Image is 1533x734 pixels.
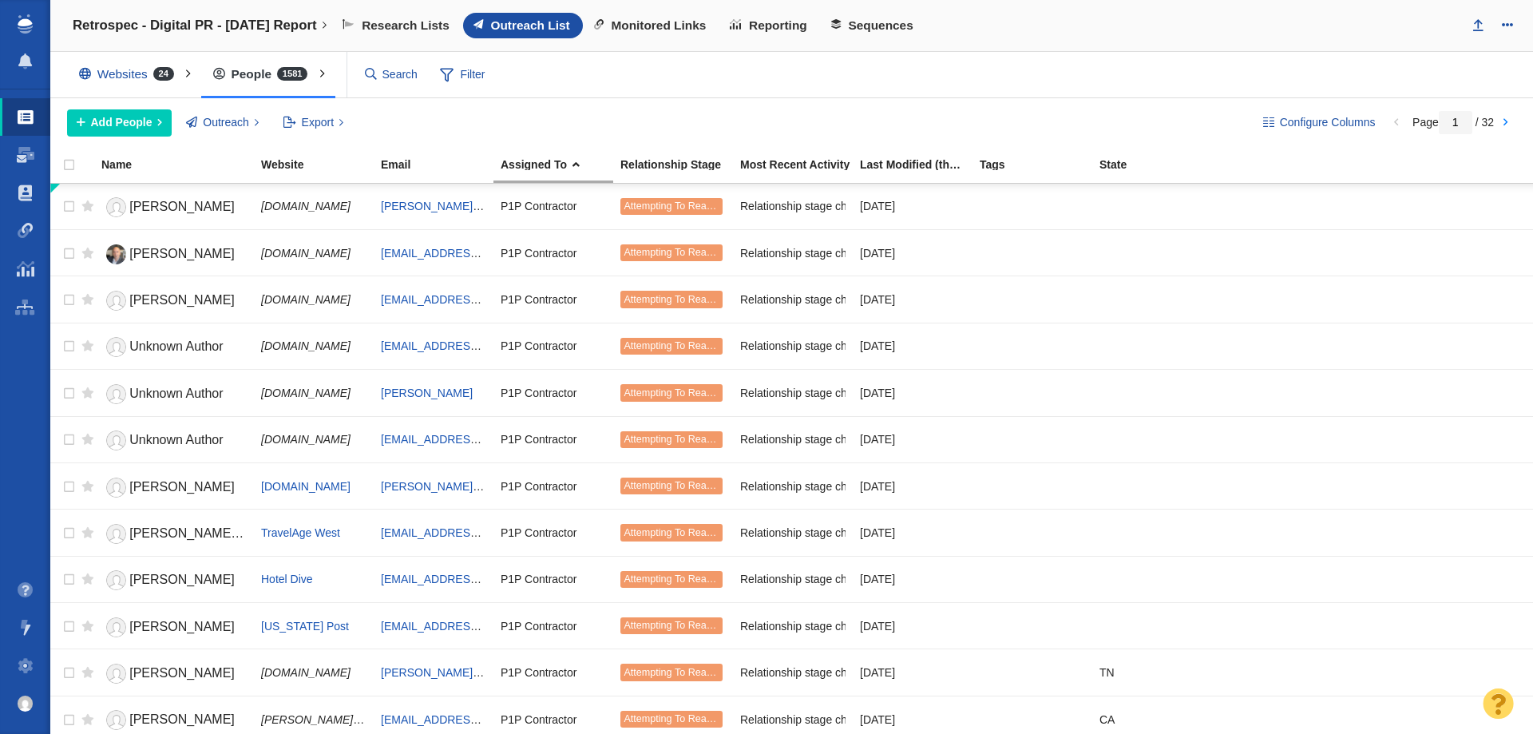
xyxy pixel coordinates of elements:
[583,13,719,38] a: Monitored Links
[101,193,247,221] a: [PERSON_NAME]
[501,282,606,316] div: P1P Contractor
[1280,114,1376,131] span: Configure Columns
[129,247,235,260] span: [PERSON_NAME]
[624,387,746,399] span: Attempting To Reach (1 try)
[91,114,153,131] span: Add People
[501,236,606,270] div: P1P Contractor
[860,189,965,224] div: [DATE]
[101,240,247,268] a: [PERSON_NAME]
[624,340,746,351] span: Attempting To Reach (1 try)
[740,432,1053,446] span: Relationship stage changed to: Attempting To Reach, 1 Attempt
[749,18,807,33] span: Reporting
[860,282,965,316] div: [DATE]
[381,247,570,260] a: [EMAIL_ADDRESS][DOMAIN_NAME]
[860,609,965,643] div: [DATE]
[624,434,746,445] span: Attempting To Reach (1 try)
[620,159,739,173] a: Relationship Stage
[613,229,733,276] td: Attempting To Reach (1 try)
[261,480,351,493] a: [DOMAIN_NAME]
[740,339,1053,353] span: Relationship stage changed to: Attempting To Reach, 1 Attempt
[261,200,351,212] span: [DOMAIN_NAME]
[261,620,349,633] a: [US_STATE] Post
[101,159,259,170] div: Name
[611,18,706,33] span: Monitored Links
[129,293,235,307] span: [PERSON_NAME]
[613,416,733,462] td: Attempting To Reach (1 try)
[1099,655,1205,689] div: TN
[501,469,606,503] div: P1P Contractor
[980,159,1098,170] div: Tags
[501,189,606,224] div: P1P Contractor
[860,515,965,550] div: [DATE]
[740,665,1053,680] span: Relationship stage changed to: Attempting To Reach, 1 Attempt
[860,375,965,410] div: [DATE]
[381,339,570,352] a: [EMAIL_ADDRESS][DOMAIN_NAME]
[129,339,223,353] span: Unknown Author
[501,159,619,173] a: Assigned To
[381,159,499,173] a: Email
[740,292,1053,307] span: Relationship stage changed to: Attempting To Reach, 1 Attempt
[613,323,733,369] td: Attempting To Reach (1 try)
[261,433,351,446] span: [DOMAIN_NAME]
[501,609,606,643] div: P1P Contractor
[129,526,272,540] span: [PERSON_NAME] Poder
[613,184,733,230] td: Attempting To Reach (1 try)
[101,159,259,173] a: Name
[490,18,569,33] span: Outreach List
[101,660,247,688] a: [PERSON_NAME]
[203,114,249,131] span: Outreach
[624,247,746,258] span: Attempting To Reach (1 try)
[740,572,1053,586] span: Relationship stage changed to: Attempting To Reach, 1 Attempt
[860,655,965,689] div: [DATE]
[613,510,733,556] td: Attempting To Reach (1 try)
[624,667,746,678] span: Attempting To Reach (1 try)
[740,386,1053,400] span: Relationship stage changed to: Attempting To Reach, 1 Attempt
[261,526,340,539] a: TravelAge West
[860,236,965,270] div: [DATE]
[101,520,247,548] a: [PERSON_NAME] Poder
[362,18,450,33] span: Research Lists
[261,666,351,679] span: [DOMAIN_NAME]
[1099,159,1218,173] a: State
[67,56,193,93] div: Websites
[101,287,247,315] a: [PERSON_NAME]
[261,159,379,170] div: Website
[261,293,351,306] span: [DOMAIN_NAME]
[860,159,978,173] a: Last Modified (this project)
[129,620,235,633] span: [PERSON_NAME]
[501,655,606,689] div: P1P Contractor
[358,61,426,89] input: Search
[381,293,570,306] a: [EMAIL_ADDRESS][DOMAIN_NAME]
[101,333,247,361] a: Unknown Author
[381,159,499,170] div: Email
[153,67,174,81] span: 24
[613,276,733,323] td: Attempting To Reach (1 try)
[740,479,1053,494] span: Relationship stage changed to: Attempting To Reach, 1 Attempt
[381,387,473,399] a: [PERSON_NAME]
[740,159,858,170] div: Most Recent Activity
[624,620,746,631] span: Attempting To Reach (1 try)
[381,526,570,539] a: [EMAIL_ADDRESS][DOMAIN_NAME]
[740,619,1053,633] span: Relationship stage changed to: Attempting To Reach, 1 Attempt
[261,387,351,399] span: [DOMAIN_NAME]
[624,294,746,305] span: Attempting To Reach (1 try)
[613,556,733,602] td: Attempting To Reach (1 try)
[18,14,32,34] img: buzzstream_logo_iconsimple.png
[101,613,247,641] a: [PERSON_NAME]
[821,13,927,38] a: Sequences
[129,712,235,726] span: [PERSON_NAME]
[101,380,247,408] a: Unknown Author
[73,18,317,34] h4: Retrospec - Digital PR - [DATE] Report
[381,573,570,585] a: [EMAIL_ADDRESS][DOMAIN_NAME]
[381,713,570,726] a: [EMAIL_ADDRESS][DOMAIN_NAME]
[740,246,1053,260] span: Relationship stage changed to: Attempting To Reach, 1 Attempt
[624,713,746,724] span: Attempting To Reach (1 try)
[620,159,739,170] div: Relationship Stage
[129,387,223,400] span: Unknown Author
[740,526,1053,540] span: Relationship stage changed to: Attempting To Reach, 1 Attempt
[101,706,247,734] a: [PERSON_NAME]
[1412,116,1494,129] span: Page / 32
[381,200,662,212] a: [PERSON_NAME][EMAIL_ADDRESS][DOMAIN_NAME]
